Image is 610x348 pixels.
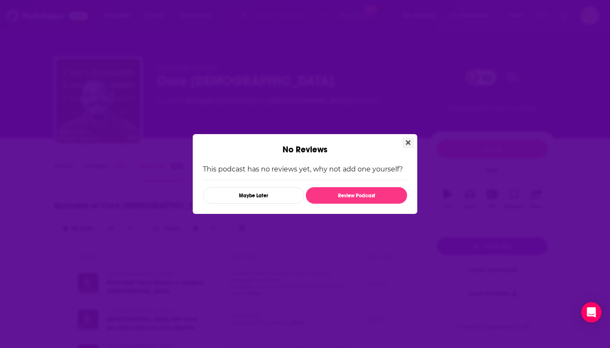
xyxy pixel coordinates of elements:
div: Open Intercom Messenger [581,302,602,323]
button: Close [402,138,414,148]
div: No Reviews [193,134,417,155]
button: Maybe Later [203,187,304,204]
button: Review Podcast [306,187,407,204]
p: This podcast has no reviews yet, why not add one yourself? [203,165,407,173]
